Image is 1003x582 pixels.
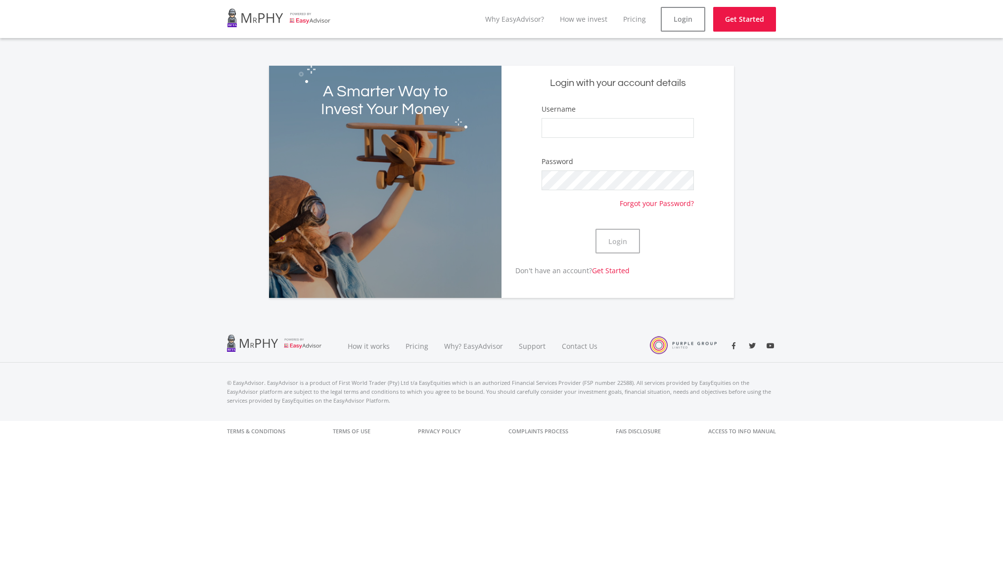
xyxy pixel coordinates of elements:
p: © EasyAdvisor. EasyAdvisor is a product of First World Trader (Pty) Ltd t/a EasyEquities which is... [227,378,776,405]
a: FAIS Disclosure [616,421,661,442]
a: Terms & Conditions [227,421,285,442]
button: Login [595,229,640,253]
label: Password [542,157,573,166]
p: Don't have an account? [501,265,630,276]
a: Contact Us [554,330,606,363]
a: Forgot your Password? [620,190,694,208]
a: Why? EasyAdvisor [436,330,511,363]
h5: Login with your account details [509,77,727,90]
a: How it works [340,330,398,363]
a: Pricing [398,330,436,363]
a: Support [511,330,554,363]
a: Get Started [713,7,776,32]
a: Privacy Policy [418,421,461,442]
a: Why EasyAdvisor? [485,14,544,24]
a: Pricing [623,14,646,24]
a: Terms of Use [333,421,370,442]
label: Username [542,104,576,114]
a: Access to Info Manual [708,421,776,442]
h2: A Smarter Way to Invest Your Money [316,83,455,119]
a: Complaints Process [508,421,568,442]
a: Login [661,7,705,32]
a: How we invest [560,14,607,24]
a: Get Started [592,266,630,275]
